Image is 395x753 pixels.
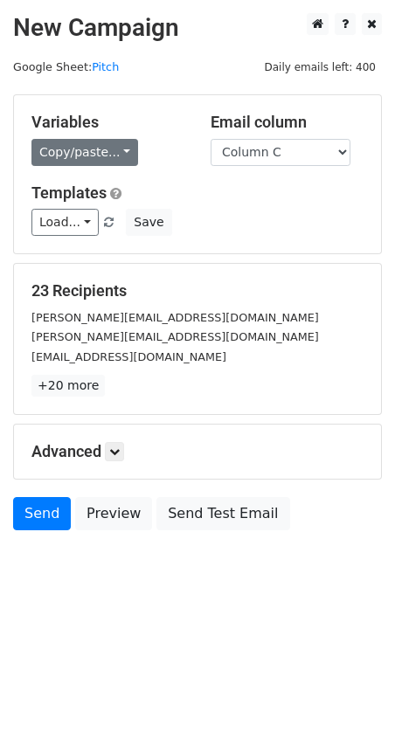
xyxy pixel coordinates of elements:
a: Send Test Email [156,497,289,530]
div: 聊天小组件 [308,669,395,753]
small: [PERSON_NAME][EMAIL_ADDRESS][DOMAIN_NAME] [31,311,319,324]
button: Save [126,209,171,236]
h2: New Campaign [13,13,382,43]
small: [EMAIL_ADDRESS][DOMAIN_NAME] [31,350,226,363]
h5: 23 Recipients [31,281,364,301]
span: Daily emails left: 400 [258,58,382,77]
small: Google Sheet: [13,60,119,73]
a: Pitch [92,60,119,73]
a: +20 more [31,375,105,397]
a: Load... [31,209,99,236]
a: Preview [75,497,152,530]
a: Daily emails left: 400 [258,60,382,73]
h5: Advanced [31,442,364,461]
h5: Variables [31,113,184,132]
small: [PERSON_NAME][EMAIL_ADDRESS][DOMAIN_NAME] [31,330,319,343]
a: Templates [31,183,107,202]
a: Send [13,497,71,530]
h5: Email column [211,113,364,132]
a: Copy/paste... [31,139,138,166]
iframe: Chat Widget [308,669,395,753]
